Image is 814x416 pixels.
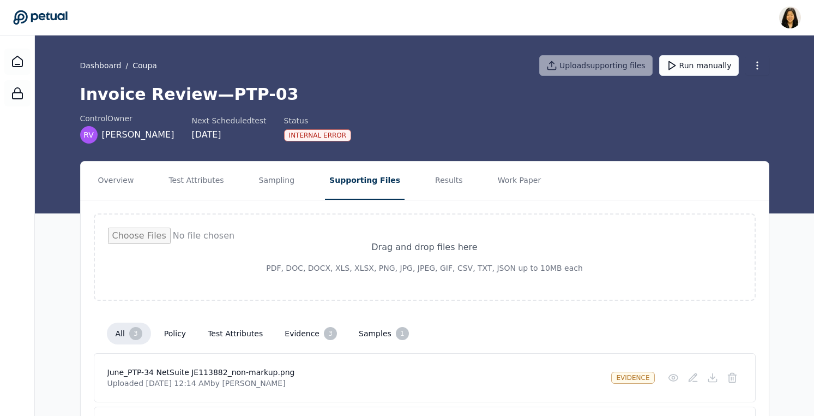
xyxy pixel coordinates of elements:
[94,162,138,200] button: Overview
[191,115,266,126] div: Next Scheduled test
[80,113,174,124] div: control Owner
[493,162,546,200] button: Work Paper
[284,129,352,141] div: Internal Error
[81,162,769,200] nav: Tabs
[107,323,151,344] button: all 3
[703,368,722,388] button: Download File
[284,115,352,126] div: Status
[255,162,299,200] button: Sampling
[396,327,409,340] div: 1
[129,327,142,340] div: 3
[350,323,418,344] button: samples 1
[80,85,769,104] h1: Invoice Review — PTP-03
[659,55,739,76] button: Run manually
[4,49,31,75] a: Dashboard
[107,378,603,389] p: Uploaded [DATE] 12:14 AM by [PERSON_NAME]
[199,324,272,343] button: test attributes
[13,10,68,25] a: Go to Dashboard
[683,368,703,388] button: Add/Edit Description
[664,368,683,388] button: Preview File (hover for quick preview, click for full view)
[191,128,266,141] div: [DATE]
[4,80,31,106] a: SOC
[611,372,654,384] div: evidence
[155,324,195,343] button: policy
[83,129,94,140] span: RV
[164,162,228,200] button: Test Attributes
[107,367,603,378] h4: June_PTP-34 NetSuite JE113882_non-markup.png
[779,7,801,28] img: Renee Park
[132,60,157,71] button: Coupa
[80,60,157,71] div: /
[80,60,122,71] a: Dashboard
[276,323,346,344] button: evidence 3
[431,162,467,200] button: Results
[324,327,337,340] div: 3
[325,162,405,200] button: Supporting Files
[102,128,174,141] span: [PERSON_NAME]
[722,368,742,388] button: Delete File
[539,55,653,76] button: Uploadsupporting files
